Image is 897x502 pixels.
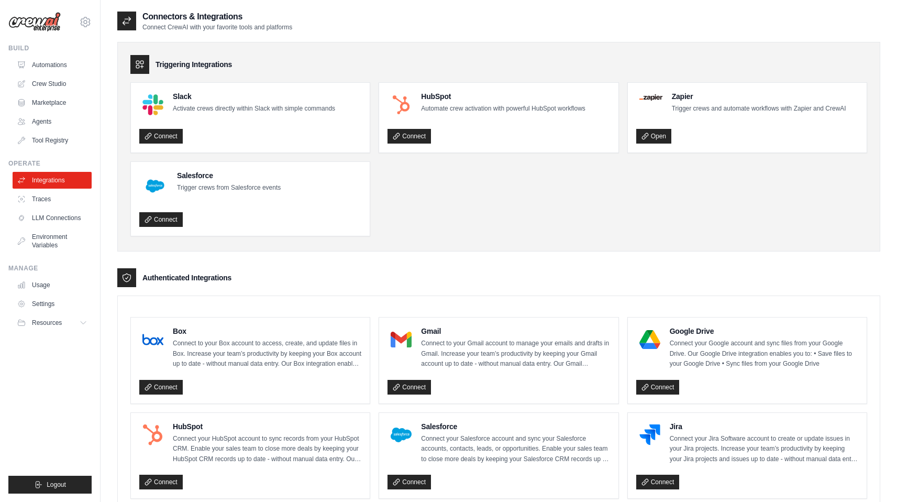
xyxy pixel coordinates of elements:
span: Logout [47,481,66,489]
a: Connect [636,475,680,489]
h2: Connectors & Integrations [142,10,292,23]
a: Open [636,129,671,144]
a: Connect [139,212,183,227]
div: Operate [8,159,92,168]
a: Integrations [13,172,92,189]
a: Connect [387,129,431,144]
p: Trigger crews from Salesforce events [177,183,281,193]
img: Logo [8,12,61,32]
a: Tool Registry [13,132,92,149]
span: Resources [32,319,62,327]
p: Activate crews directly within Slack with simple commands [173,104,335,114]
img: HubSpot Logo [142,424,163,445]
a: Environment Variables [13,228,92,254]
h4: Gmail [421,326,610,336]
a: Connect [387,475,431,489]
h3: Authenticated Integrations [142,272,231,283]
img: Jira Logo [639,424,660,445]
a: Connect [139,129,183,144]
h4: Slack [173,91,335,102]
p: Connect your Salesforce account and sync your Salesforce accounts, contacts, leads, or opportunit... [421,434,610,465]
p: Automate crew activation with powerful HubSpot workflows [421,104,585,114]
a: Connect [636,380,680,395]
h4: Jira [670,421,858,432]
p: Connect your Jira Software account to create or update issues in your Jira projects. Increase you... [670,434,858,465]
img: Zapier Logo [639,94,662,101]
p: Connect to your Box account to access, create, and update files in Box. Increase your team’s prod... [173,339,361,369]
h3: Triggering Integrations [156,59,232,70]
img: Salesforce Logo [391,424,412,445]
div: Build [8,44,92,52]
h4: Salesforce [421,421,610,432]
img: HubSpot Logo [391,94,412,115]
h4: Google Drive [670,326,858,336]
img: Box Logo [142,329,163,350]
a: Traces [13,191,92,208]
h4: Zapier [672,91,846,102]
h4: HubSpot [421,91,585,102]
a: Agents [13,113,92,130]
p: Connect CrewAI with your favorite tools and platforms [142,23,292,31]
a: Crew Studio [13,75,92,92]
button: Logout [8,476,92,494]
a: Connect [387,380,431,395]
a: Automations [13,57,92,73]
img: Slack Logo [142,94,163,115]
a: Settings [13,296,92,312]
h4: Box [173,326,361,336]
button: Resources [13,314,92,331]
a: Marketplace [13,94,92,111]
img: Google Drive Logo [639,329,660,350]
img: Gmail Logo [391,329,412,350]
div: Manage [8,264,92,272]
a: Usage [13,277,92,293]
a: Connect [139,475,183,489]
a: LLM Connections [13,210,92,226]
p: Connect your HubSpot account to sync records from your HubSpot CRM. Enable your sales team to clo... [173,434,361,465]
p: Connect to your Gmail account to manage your emails and drafts in Gmail. Increase your team’s pro... [421,339,610,369]
h4: Salesforce [177,170,281,181]
p: Trigger crews and automate workflows with Zapier and CrewAI [672,104,846,114]
img: Salesforce Logo [142,173,168,199]
h4: HubSpot [173,421,361,432]
a: Connect [139,380,183,395]
p: Connect your Google account and sync files from your Google Drive. Our Google Drive integration e... [670,339,858,369]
